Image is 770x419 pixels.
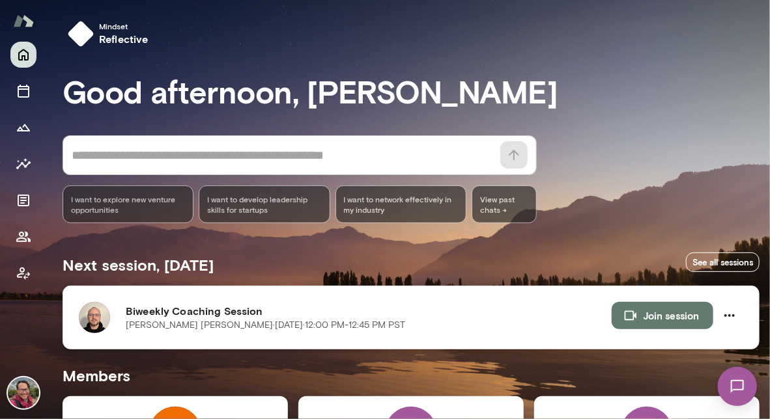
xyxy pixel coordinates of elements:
a: See all sessions [686,252,760,273]
p: [PERSON_NAME] [PERSON_NAME] · [DATE] · 12:00 PM-12:45 PM PST [126,319,405,332]
button: Client app [10,260,36,286]
span: I want to explore new venture opportunities [71,194,185,215]
div: I want to network effectively in my industry [335,185,466,223]
img: mindset [68,21,94,47]
img: Mento [13,8,34,33]
h5: Members [63,365,760,386]
button: Growth Plan [10,115,36,141]
h6: Biweekly Coaching Session [126,303,612,319]
span: Mindset [99,21,149,31]
button: Join session [612,302,713,329]
h5: Next session, [DATE] [63,254,214,275]
div: I want to explore new venture opportunities [63,185,193,223]
button: Sessions [10,78,36,104]
button: Home [10,42,36,68]
button: Mindsetreflective [63,16,159,52]
button: Insights [10,151,36,177]
button: Documents [10,187,36,213]
h6: reflective [99,31,149,47]
span: View past chats -> [472,185,537,223]
span: I want to network effectively in my industry [344,194,458,215]
span: I want to develop leadership skills for startups [207,194,321,215]
div: I want to develop leadership skills for startups [199,185,330,223]
img: Patrick Donohue [8,377,39,409]
button: Members [10,224,36,250]
h3: Good afternoon, [PERSON_NAME] [63,73,760,109]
